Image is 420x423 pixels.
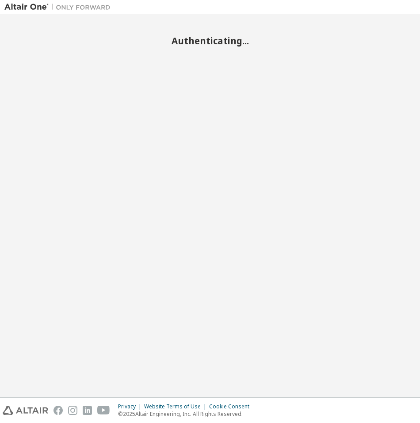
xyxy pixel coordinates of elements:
img: Altair One [4,3,115,12]
img: altair_logo.svg [3,406,48,415]
img: instagram.svg [68,406,77,415]
div: Privacy [118,403,144,410]
img: facebook.svg [53,406,63,415]
img: youtube.svg [97,406,110,415]
div: Website Terms of Use [144,403,209,410]
h2: Authenticating... [4,35,416,47]
div: Cookie Consent [209,403,255,410]
img: linkedin.svg [83,406,92,415]
p: © 2025 Altair Engineering, Inc. All Rights Reserved. [118,410,255,418]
